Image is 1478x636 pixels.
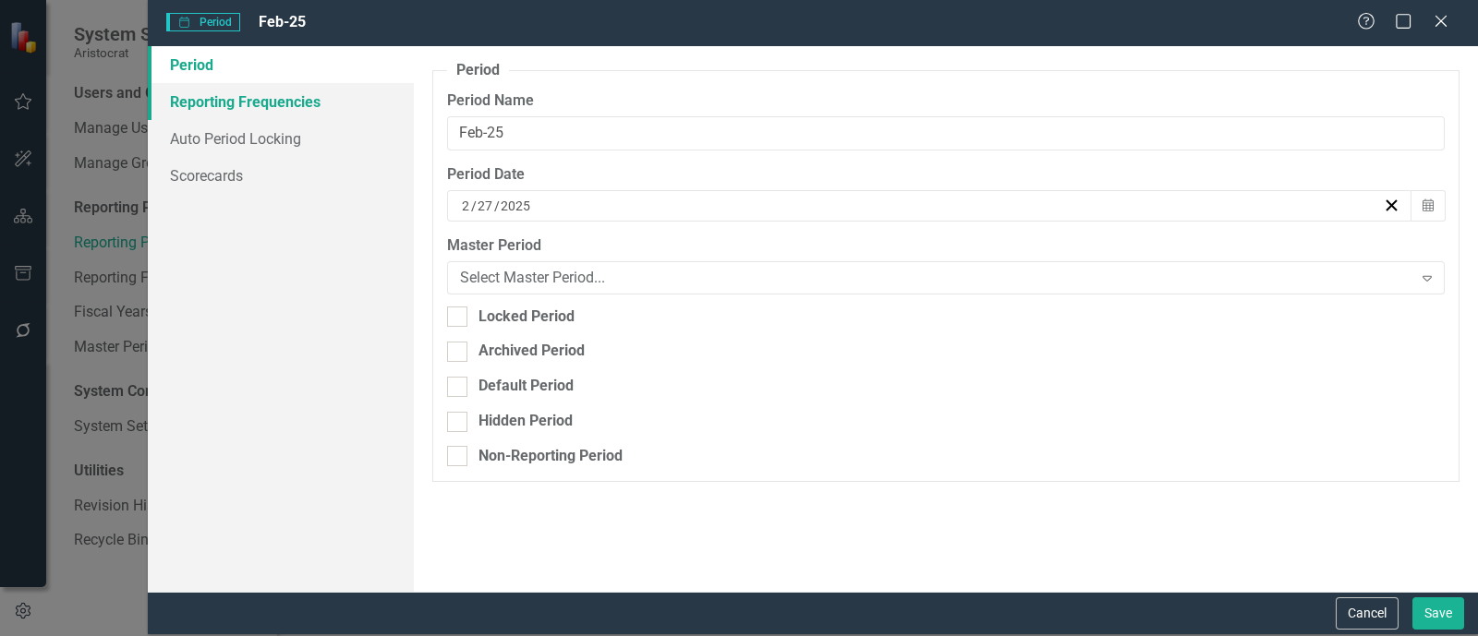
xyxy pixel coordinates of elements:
span: Feb-25 [259,13,306,30]
a: Period [148,46,414,83]
legend: Period [447,60,509,81]
a: Auto Period Locking [148,120,414,157]
div: Hidden Period [479,411,573,432]
div: Select Master Period... [460,267,1412,288]
label: Period Name [447,90,1445,112]
span: / [471,198,477,214]
div: Period Date [447,164,1445,186]
label: Master Period [447,235,1445,257]
div: Default Period [479,376,574,397]
a: Reporting Frequencies [148,83,414,120]
button: Cancel [1336,597,1399,630]
span: Period [166,13,240,31]
div: Archived Period [479,341,585,362]
div: Locked Period [479,306,575,328]
button: Save [1412,597,1464,630]
a: Scorecards [148,157,414,194]
div: Non-Reporting Period [479,446,623,467]
span: / [494,198,500,214]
